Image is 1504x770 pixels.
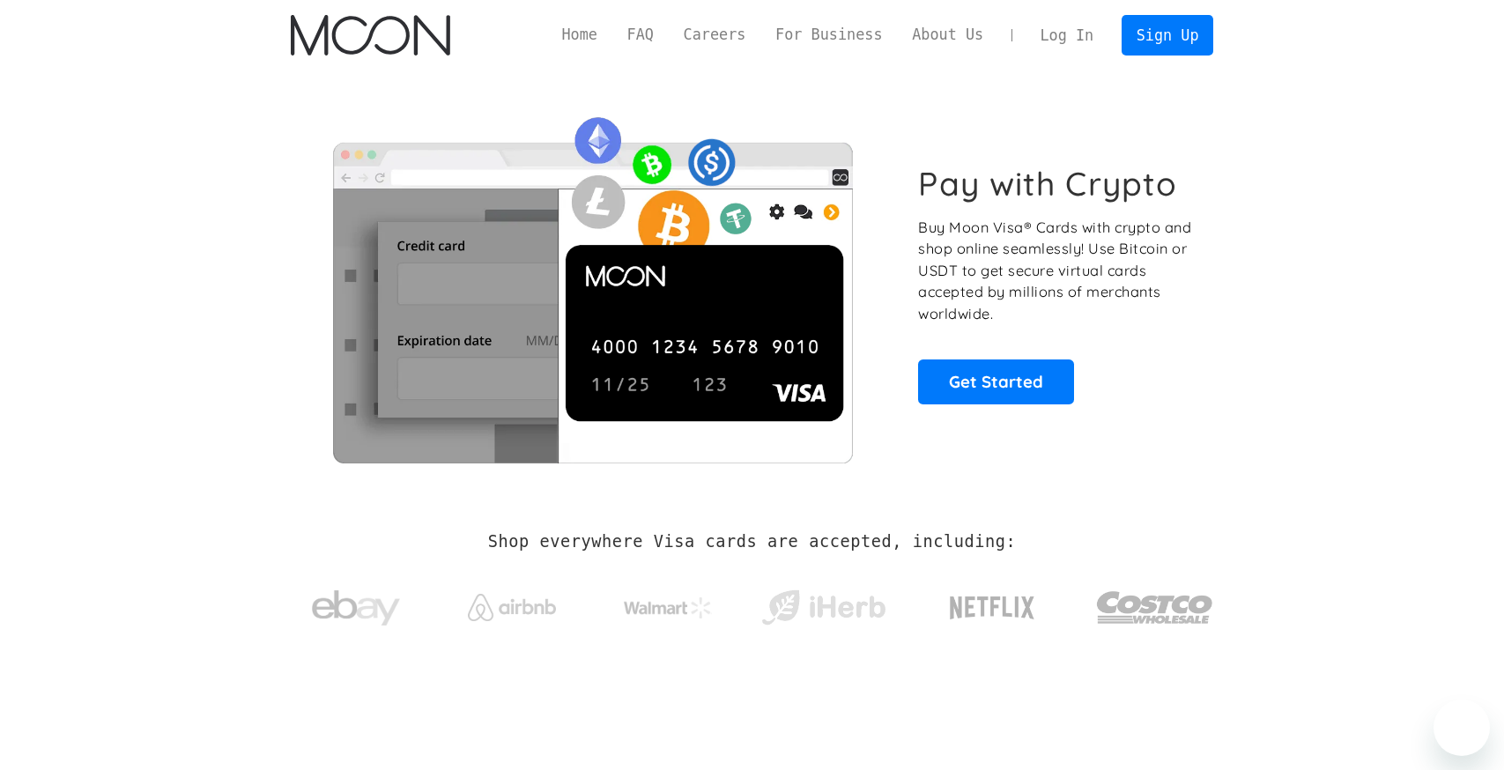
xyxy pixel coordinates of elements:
img: Airbnb [468,594,556,621]
h2: Shop everywhere Visa cards are accepted, including: [488,532,1016,552]
h1: Pay with Crypto [918,164,1177,204]
a: FAQ [612,24,669,46]
a: Airbnb [446,576,577,630]
a: Costco [1096,557,1214,649]
a: Home [547,24,612,46]
img: ebay [312,581,400,636]
a: Walmart [602,580,733,627]
img: Walmart [624,597,712,618]
a: ebay [291,563,422,645]
img: Costco [1096,574,1214,640]
a: About Us [897,24,998,46]
a: Get Started [918,359,1074,404]
a: iHerb [758,567,889,640]
iframe: Button to launch messaging window [1434,700,1490,756]
a: Netflix [914,568,1071,639]
a: Log In [1026,16,1108,55]
img: Moon Logo [291,15,450,56]
a: home [291,15,450,56]
img: Netflix [948,586,1036,630]
p: Buy Moon Visa® Cards with crypto and shop online seamlessly! Use Bitcoin or USDT to get secure vi... [918,217,1194,325]
img: Moon Cards let you spend your crypto anywhere Visa is accepted. [291,105,894,463]
a: For Business [760,24,897,46]
a: Sign Up [1122,15,1213,55]
a: Careers [669,24,760,46]
img: iHerb [758,585,889,631]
